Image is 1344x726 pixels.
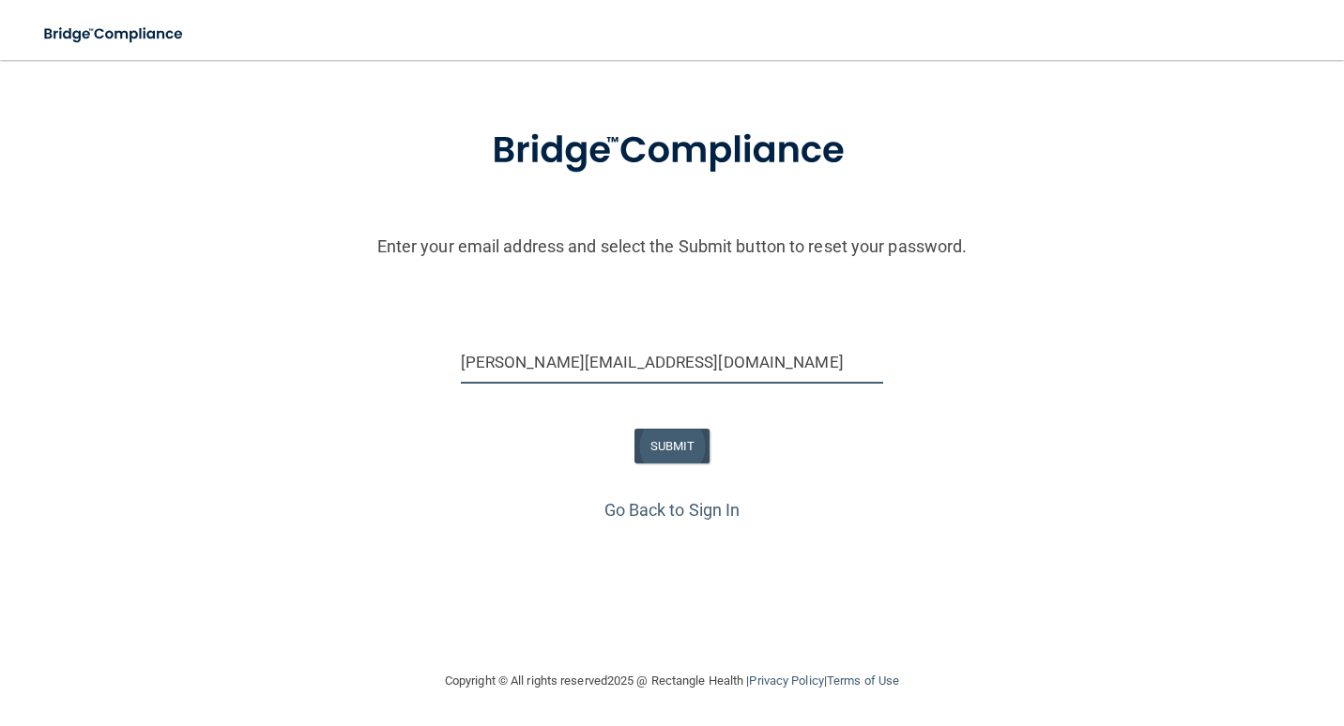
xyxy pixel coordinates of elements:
[749,673,823,688] a: Privacy Policy
[453,102,891,200] img: bridge_compliance_login_screen.278c3ca4.svg
[634,429,710,463] button: SUBMIT
[827,673,899,688] a: Terms of Use
[329,651,1015,711] div: Copyright © All rights reserved 2025 @ Rectangle Health | |
[461,341,884,384] input: Email
[28,15,201,53] img: bridge_compliance_login_screen.278c3ca4.svg
[604,500,741,520] a: Go Back to Sign In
